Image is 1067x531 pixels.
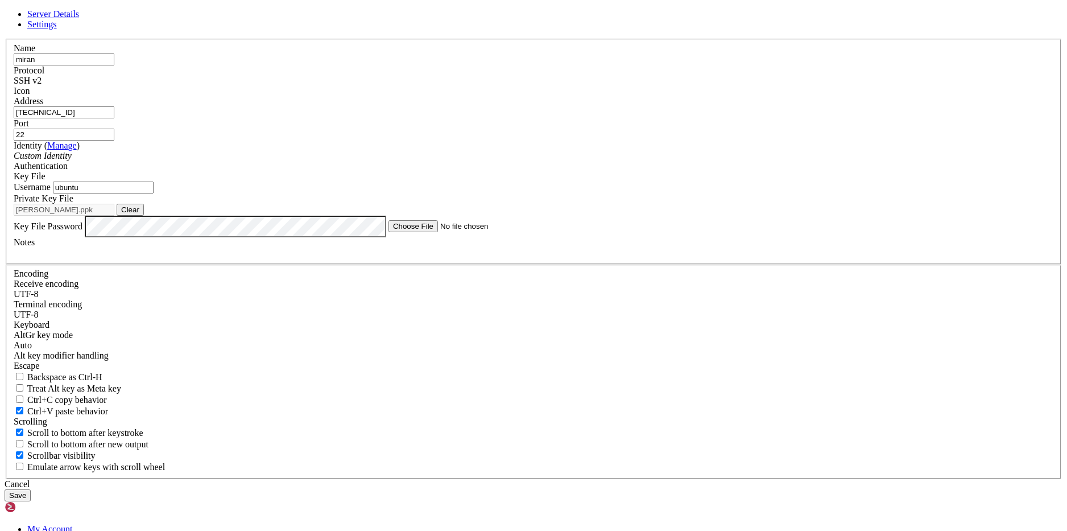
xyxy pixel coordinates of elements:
span: Emulate arrow keys with scroll wheel [27,462,165,472]
span: ( ) [44,141,80,150]
a: Manage [47,141,77,150]
div: Auto [14,340,1053,351]
label: Name [14,43,35,53]
label: Keyboard [14,320,49,330]
span: Auto [14,340,32,350]
input: Scroll to bottom after keystroke [16,429,23,436]
div: Escape [14,361,1053,371]
span: Scroll to bottom after keystroke [27,428,143,438]
label: The default terminal encoding. ISO-2022 enables character map translations (like graphics maps). ... [14,299,82,309]
label: Scroll to bottom after new output. [14,439,148,449]
div: Cancel [5,479,1062,489]
span: Scrollbar visibility [27,451,96,460]
div: Custom Identity [14,151,1053,161]
label: When using the alternative screen buffer, and DECCKM (Application Cursor Keys) is active, mouse w... [14,462,165,472]
span: Treat Alt key as Meta key [27,384,121,393]
div: UTF-8 [14,289,1053,299]
label: Controls how the Alt key is handled. Escape: Send an ESC prefix. 8-Bit: Add 128 to the typed char... [14,351,109,360]
div: Key File [14,171,1053,182]
label: Identity [14,141,80,150]
label: If true, the backspace should send BS ('\x08', aka ^H). Otherwise the backspace key should send '... [14,372,102,382]
input: Login Username [53,182,154,194]
div: SSH v2 [14,76,1053,86]
label: Key File Password [14,221,82,230]
label: Set the expected encoding for data received from the host. If the encodings do not match, visual ... [14,279,78,289]
input: Scroll to bottom after new output [16,440,23,447]
span: Scroll to bottom after new output [27,439,148,449]
input: Backspace as Ctrl-H [16,373,23,380]
label: Encoding [14,269,48,278]
img: Shellngn [5,501,70,513]
span: SSH v2 [14,76,42,85]
input: Scrollbar visibility [16,451,23,459]
input: Host Name or IP [14,106,114,118]
span: Ctrl+V paste behavior [27,406,108,416]
input: Ctrl+V paste behavior [16,407,23,414]
label: Username [14,182,51,192]
i: Custom Identity [14,151,72,160]
label: Authentication [14,161,68,171]
input: Ctrl+C copy behavior [16,396,23,403]
label: Address [14,96,43,106]
input: Treat Alt key as Meta key [16,384,23,392]
span: Backspace as Ctrl-H [27,372,102,382]
span: Key File [14,171,46,181]
span: Escape [14,361,39,371]
label: Icon [14,86,30,96]
label: Whether the Alt key acts as a Meta key or as a distinct Alt key. [14,384,121,393]
button: Save [5,489,31,501]
a: Server Details [27,9,79,19]
label: Set the expected encoding for data received from the host. If the encodings do not match, visual ... [14,330,73,340]
label: Scrolling [14,417,47,426]
label: Protocol [14,65,44,75]
a: Settings [27,19,57,29]
input: Port Number [14,129,114,141]
span: Ctrl+C copy behavior [27,395,107,405]
button: Clear [117,204,144,216]
input: Server Name [14,53,114,65]
label: Ctrl-C copies if true, send ^C to host if false. Ctrl-Shift-C sends ^C to host if true, copies if... [14,395,107,405]
label: Notes [14,237,35,247]
label: Private Key File [14,194,73,203]
label: Port [14,118,29,128]
label: Ctrl+V pastes if true, sends ^V to host if false. Ctrl+Shift+V sends ^V to host if true, pastes i... [14,406,108,416]
span: UTF-8 [14,310,39,319]
span: UTF-8 [14,289,39,299]
input: Emulate arrow keys with scroll wheel [16,463,23,470]
label: The vertical scrollbar mode. [14,451,96,460]
div: UTF-8 [14,310,1053,320]
label: Whether to scroll to the bottom on any keystroke. [14,428,143,438]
